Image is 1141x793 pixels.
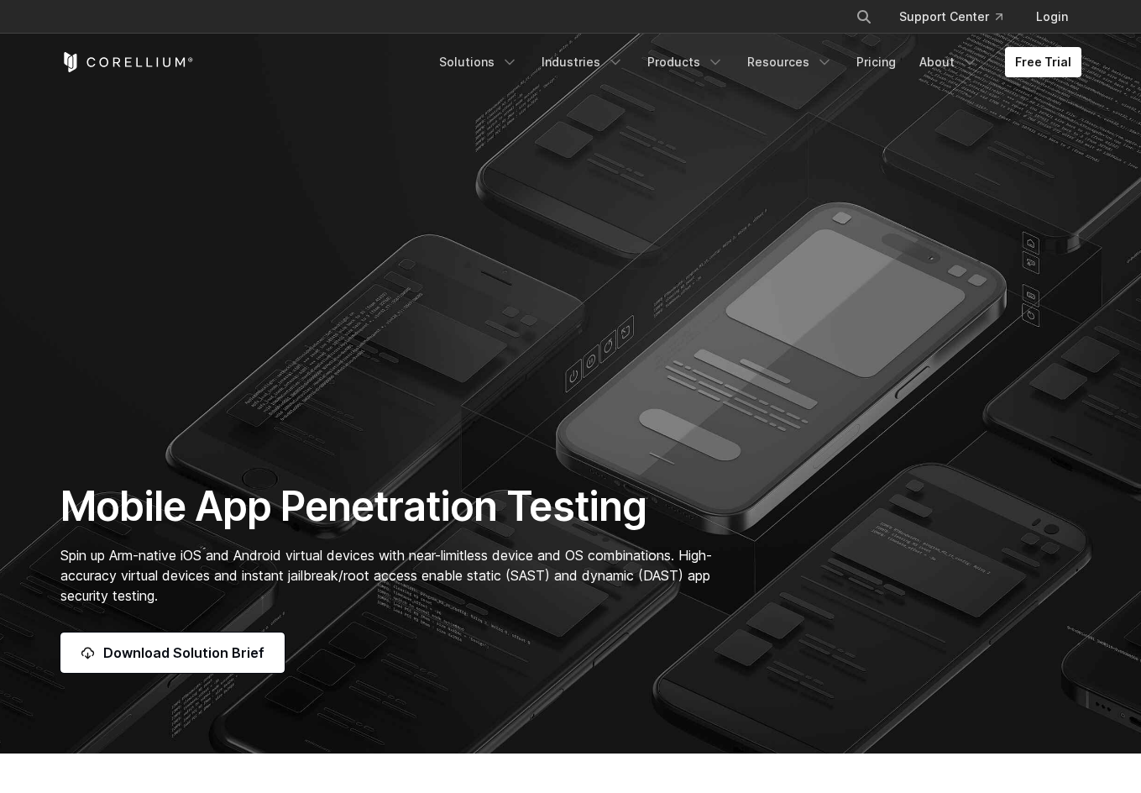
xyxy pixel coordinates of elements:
[886,2,1016,32] a: Support Center
[103,643,264,663] span: Download Solution Brief
[60,481,730,532] h1: Mobile App Penetration Testing
[849,2,879,32] button: Search
[60,547,712,604] span: Spin up Arm-native iOS and Android virtual devices with near-limitless device and OS combinations...
[531,47,634,77] a: Industries
[1005,47,1081,77] a: Free Trial
[1023,2,1081,32] a: Login
[637,47,734,77] a: Products
[60,633,285,673] a: Download Solution Brief
[835,2,1081,32] div: Navigation Menu
[429,47,1081,77] div: Navigation Menu
[737,47,843,77] a: Resources
[909,47,988,77] a: About
[60,52,194,72] a: Corellium Home
[846,47,906,77] a: Pricing
[429,47,528,77] a: Solutions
